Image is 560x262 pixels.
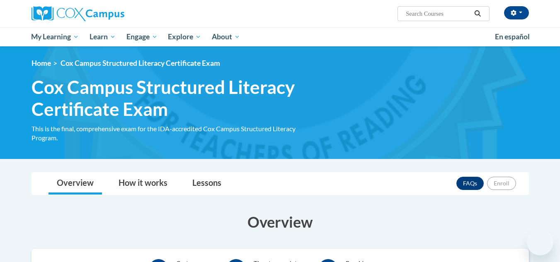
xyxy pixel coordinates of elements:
iframe: Button to launch messaging window [527,229,553,255]
a: Explore [162,27,206,46]
div: Main menu [19,27,541,46]
a: Overview [48,173,102,195]
span: Explore [168,32,201,42]
a: En español [490,28,535,46]
span: About [212,32,240,42]
span: Cox Campus Structured Literacy Certificate Exam [61,59,220,67]
button: Account Settings [504,6,529,19]
a: My Learning [26,27,85,46]
a: FAQs [456,177,484,190]
a: Lessons [184,173,230,195]
a: How it works [110,173,176,195]
span: Learn [90,32,116,42]
h3: Overview [32,212,529,232]
a: About [206,27,245,46]
button: Enroll [487,177,516,190]
a: Learn [84,27,121,46]
span: My Learning [31,32,79,42]
span: En español [495,32,530,41]
button: Search [471,9,484,19]
span: Cox Campus Structured Literacy Certificate Exam [32,76,318,120]
a: Home [32,59,51,67]
div: This is the final, comprehensive exam for the IDA-accredited Cox Campus Structured Literacy Program. [32,124,318,142]
span: Engage [126,32,158,42]
a: Cox Campus [32,6,189,21]
img: Cox Campus [32,6,124,21]
a: Engage [121,27,163,46]
input: Search Courses [405,9,471,19]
